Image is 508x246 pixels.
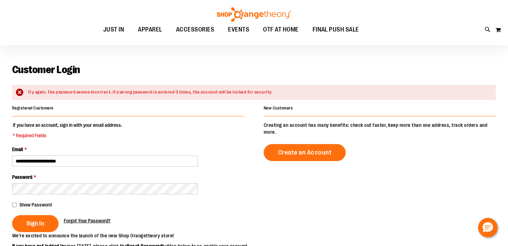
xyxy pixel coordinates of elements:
[12,232,254,239] p: We’re excited to announce the launch of the new Shop Orangetheory store!
[19,202,52,208] span: Show Password
[138,22,162,37] span: APPAREL
[221,22,256,38] a: EVENTS
[96,22,131,38] a: JUST IN
[12,147,23,152] span: Email
[306,22,366,38] a: FINAL PUSH SALE
[169,22,221,38] a: ACCESSORIES
[264,144,346,161] a: Create an Account
[131,22,169,38] a: APPAREL
[12,215,59,232] button: Sign In
[313,22,359,37] span: FINAL PUSH SALE
[278,149,332,156] span: Create an Account
[216,7,292,22] img: Shop Orangetheory
[176,22,214,37] span: ACCESSORIES
[12,174,32,180] span: Password
[64,218,111,223] span: Forgot Your Password?
[26,220,44,227] span: Sign In
[12,106,54,111] strong: Registered Customers
[64,217,111,224] a: Forgot Your Password?
[103,22,124,37] span: JUST IN
[264,106,293,111] strong: New Customers
[478,218,498,237] button: Hello, have a question? Let’s chat.
[12,122,123,139] legend: If you have an account, sign in with your email address.
[263,22,299,37] span: OTF AT HOME
[28,89,489,96] div: Try again. The password seems incorrect. If a wrong password is entered 3 times, the account will...
[13,132,122,139] span: * Required Fields
[264,122,496,135] p: Creating an account has many benefits: check out faster, keep more than one address, track orders...
[228,22,249,37] span: EVENTS
[256,22,306,38] a: OTF AT HOME
[12,64,80,76] span: Customer Login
